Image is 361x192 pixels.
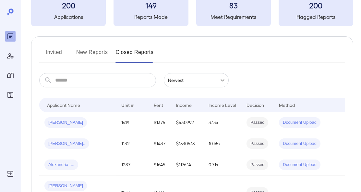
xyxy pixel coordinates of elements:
td: 1419 [116,112,149,133]
span: Document Upload [279,162,320,168]
div: Unit # [121,101,134,109]
td: 10.65x [203,133,241,154]
span: [PERSON_NAME] [44,183,87,189]
span: Document Upload [279,141,320,147]
td: $1375 [149,112,171,133]
div: Applicant Name [47,101,80,109]
span: [PERSON_NAME] [44,120,87,126]
td: 3.13x [203,112,241,133]
div: FAQ [5,90,16,100]
h5: Flagged Reports [279,13,353,21]
div: Manage Properties [5,70,16,81]
button: Closed Reports [116,47,154,63]
div: Rent [154,101,164,109]
button: Invited [39,47,68,63]
td: $1437 [149,133,171,154]
div: Reports [5,31,16,42]
td: $1176.14 [171,154,203,175]
td: 0.71x [203,154,241,175]
span: Passed [247,141,268,147]
div: Log Out [5,169,16,179]
span: Alexandria -... [44,162,78,168]
div: Income Level [209,101,236,109]
span: [PERSON_NAME].. [44,141,89,147]
td: 1132 [116,133,149,154]
span: Passed [247,162,268,168]
div: Newest [164,73,229,87]
td: $1645 [149,154,171,175]
div: Decision [247,101,264,109]
td: $4309.92 [171,112,203,133]
button: New Reports [76,47,108,63]
td: $15305.18 [171,133,203,154]
div: Manage Users [5,51,16,61]
span: Document Upload [279,120,320,126]
h5: Applications [31,13,106,21]
td: 1237 [116,154,149,175]
span: Passed [247,120,268,126]
h5: Meet Requirements [196,13,271,21]
div: Income [176,101,192,109]
div: Method [279,101,295,109]
h5: Reports Made [114,13,188,21]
